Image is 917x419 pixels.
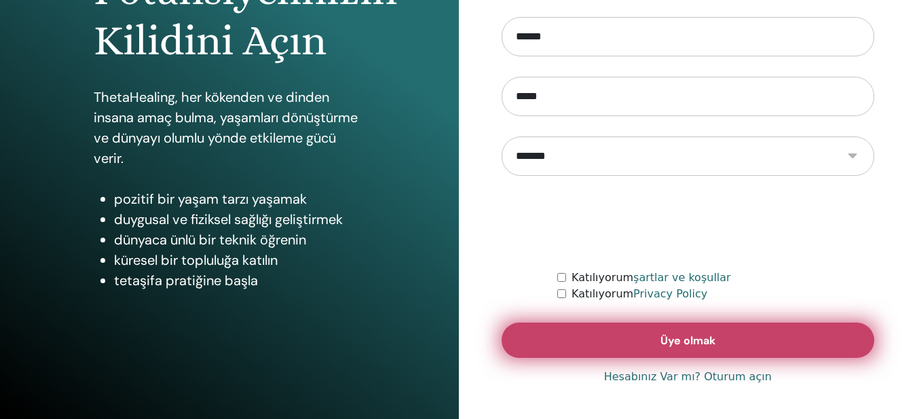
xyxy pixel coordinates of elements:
li: tetaşifa pratiğine başla [114,270,365,291]
p: ThetaHealing, her kökenden ve dinden insana amaç bulma, yaşamları dönüştürme ve dünyayı olumlu yö... [94,87,365,168]
li: küresel bir topluluğa katılın [114,250,365,270]
span: Üye olmak [660,333,715,348]
iframe: reCAPTCHA [584,196,791,249]
a: Hesabınız Var mı? Oturum açın [604,369,772,385]
label: Katılıyorum [572,286,707,302]
button: Üye olmak [502,323,875,358]
a: şartlar ve koşullar [633,271,731,284]
li: dünyaca ünlü bir teknik öğrenin [114,230,365,250]
a: Privacy Policy [633,287,707,300]
li: duygusal ve fiziksel sağlığı geliştirmek [114,209,365,230]
li: pozitif bir yaşam tarzı yaşamak [114,189,365,209]
label: Katılıyorum [572,270,731,286]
